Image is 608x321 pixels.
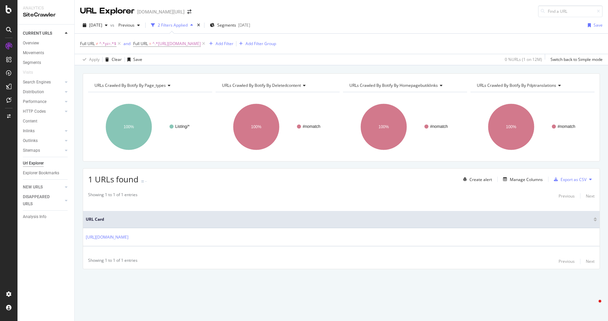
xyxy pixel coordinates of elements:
span: URL Card [86,216,592,222]
a: Visits [23,69,40,76]
text: 100% [379,124,389,129]
span: URLs Crawled By Botify By deletedcontent [222,82,301,88]
div: Search Engines [23,79,51,86]
div: Add Filter [216,41,233,46]
div: Save [133,57,142,62]
div: A chart. [470,98,595,156]
div: Outlinks [23,137,38,144]
div: Create alert [469,177,492,182]
div: Manage Columns [510,177,543,182]
a: Performance [23,98,63,105]
button: Previous [116,20,143,31]
span: vs [110,22,116,28]
h4: URLs Crawled By Botify By page_types [93,80,206,91]
div: CURRENT URLS [23,30,52,37]
a: NEW URLS [23,184,63,191]
span: Full URL [133,41,148,46]
button: and [123,40,130,47]
text: #nomatch [303,124,320,129]
div: Movements [23,49,44,57]
div: Analysis Info [23,213,46,220]
button: Apply [80,54,100,65]
a: Explorer Bookmarks [23,170,70,177]
a: Overview [23,40,70,47]
span: Full URL [80,41,95,46]
a: Url Explorer [23,160,70,167]
text: 100% [506,124,517,129]
a: Distribution [23,88,63,96]
div: DISAPPEARED URLS [23,193,57,208]
button: Save [125,54,142,65]
button: Add Filter [206,40,233,48]
iframe: Intercom live chat [585,298,601,314]
a: Movements [23,49,70,57]
button: Next [586,257,595,265]
div: 0 % URLs ( 1 on 12M ) [505,57,542,62]
button: Next [586,192,595,200]
div: Performance [23,98,46,105]
h4: URLs Crawled By Botify By pdptranslations [476,80,588,91]
button: 2 Filters Applied [148,20,196,31]
div: HTTP Codes [23,108,46,115]
span: Previous [116,22,135,28]
div: Visits [23,69,33,76]
span: URLs Crawled By Botify By page_types [94,82,166,88]
div: Sitemaps [23,147,40,154]
div: [DOMAIN_NAME][URL] [137,8,185,15]
div: Apply [89,57,100,62]
div: Showing 1 to 1 of 1 entries [88,192,138,200]
span: 1 URLs found [88,174,139,185]
a: Inlinks [23,128,63,135]
svg: A chart. [343,98,467,156]
span: URLs Crawled By Botify By pdptranslations [477,82,556,88]
div: Clear [112,57,122,62]
div: Save [594,22,603,28]
div: URL Explorer [80,5,135,17]
a: Search Engines [23,79,63,86]
a: DISAPPEARED URLS [23,193,63,208]
a: CURRENT URLS [23,30,63,37]
div: - [145,178,147,184]
a: Content [23,118,70,125]
div: Previous [559,193,575,199]
img: Equal [141,180,144,182]
div: Url Explorer [23,160,44,167]
span: = [149,41,151,46]
button: Create alert [460,174,492,185]
div: Switch back to Simple mode [550,57,603,62]
button: Add Filter Group [236,40,276,48]
button: Save [585,20,603,31]
div: A chart. [88,98,212,156]
div: Add Filter Group [245,41,276,46]
button: [DATE] [80,20,110,31]
div: Analytics [23,5,69,11]
div: Next [586,193,595,199]
div: Previous [559,258,575,264]
div: Content [23,118,37,125]
button: Manage Columns [500,175,543,183]
button: Previous [559,257,575,265]
button: Switch back to Simple mode [548,54,603,65]
text: Listing/* [175,124,190,129]
a: [URL][DOMAIN_NAME] [86,234,128,241]
text: #nomatch [558,124,575,129]
div: Next [586,258,595,264]
div: Explorer Bookmarks [23,170,59,177]
a: Outlinks [23,137,63,144]
button: Clear [103,54,122,65]
button: Previous [559,192,575,200]
svg: A chart. [216,98,340,156]
div: times [196,22,201,29]
div: Segments [23,59,41,66]
div: SiteCrawler [23,11,69,19]
div: and [123,41,130,46]
input: Find a URL [538,5,603,17]
text: #nomatch [430,124,448,129]
span: Segments [217,22,236,28]
text: 100% [251,124,262,129]
div: NEW URLS [23,184,43,191]
div: Export as CSV [561,177,586,182]
a: HTTP Codes [23,108,63,115]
